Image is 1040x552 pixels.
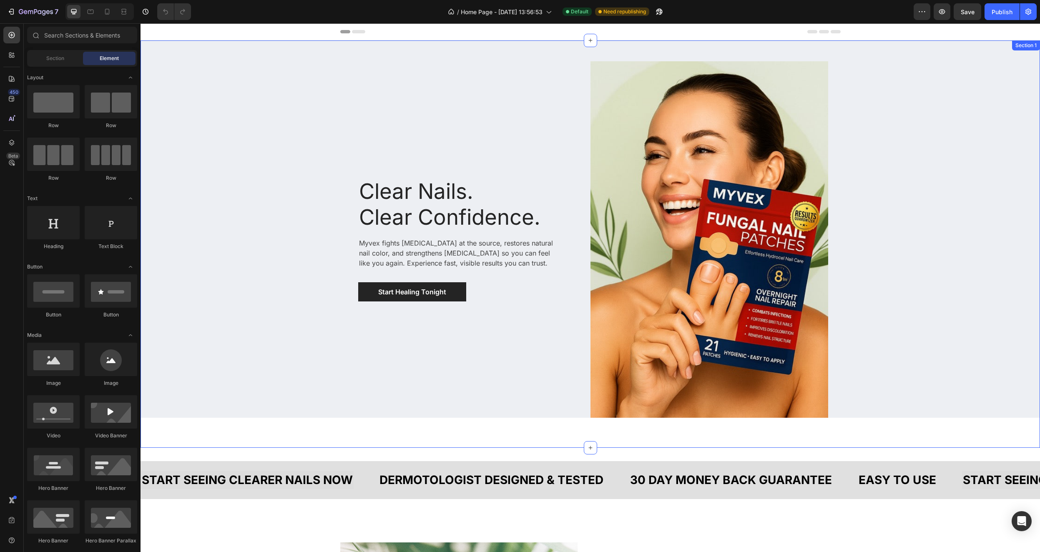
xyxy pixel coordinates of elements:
[571,8,588,15] span: Default
[27,379,80,387] div: Image
[85,122,137,129] div: Row
[157,3,191,20] div: Undo/Redo
[873,18,898,26] div: Section 1
[85,174,137,182] div: Row
[55,7,58,17] p: 7
[239,449,463,465] p: DERMOTOLOGIST DESIGNED & TESTED
[985,3,1020,20] button: Publish
[85,537,137,544] div: Hero Banner Parallax
[27,432,80,439] div: Video
[27,74,43,81] span: Layout
[8,89,20,95] div: 450
[27,174,80,182] div: Row
[124,71,137,84] span: Toggle open
[822,449,1033,465] p: START SEEING CLEARER NAILS NOW
[461,8,543,16] span: Home Page - [DATE] 13:56:53
[124,329,137,342] span: Toggle open
[1,449,212,465] p: START SEEING CLEARER NAILS NOW
[218,259,326,278] a: Start Healing Tonight
[85,243,137,250] div: Text Block
[141,23,1040,552] iframe: Design area
[219,215,413,245] p: Myvex fights [MEDICAL_DATA] at the source, restores natural nail color, and strengthens [MEDICAL_...
[27,243,80,250] div: Heading
[490,449,691,465] p: 30 DAY MONEY BACK GUARANTEE
[238,263,306,273] p: Start Healing Tonight
[85,379,137,387] div: Image
[27,311,80,319] div: Button
[124,192,137,205] span: Toggle open
[85,484,137,492] div: Hero Banner
[992,8,1012,16] div: Publish
[27,263,43,271] span: Button
[1012,511,1032,531] div: Open Intercom Messenger
[603,8,646,15] span: Need republishing
[46,55,64,62] span: Section
[961,8,975,15] span: Save
[27,537,80,544] div: Hero Banner
[27,27,137,43] input: Search Sections & Elements
[27,484,80,492] div: Hero Banner
[85,311,137,319] div: Button
[450,38,688,394] img: Alt Image
[218,154,414,207] h1: Clear Nails. Clear Confidence.
[954,3,981,20] button: Save
[100,55,119,62] span: Element
[27,195,38,202] span: Text
[457,8,459,16] span: /
[27,122,80,129] div: Row
[6,153,20,159] div: Beta
[27,331,42,339] span: Media
[124,260,137,273] span: Toggle open
[85,432,137,439] div: Video Banner
[3,3,62,20] button: 7
[718,449,796,465] p: EASY TO USE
